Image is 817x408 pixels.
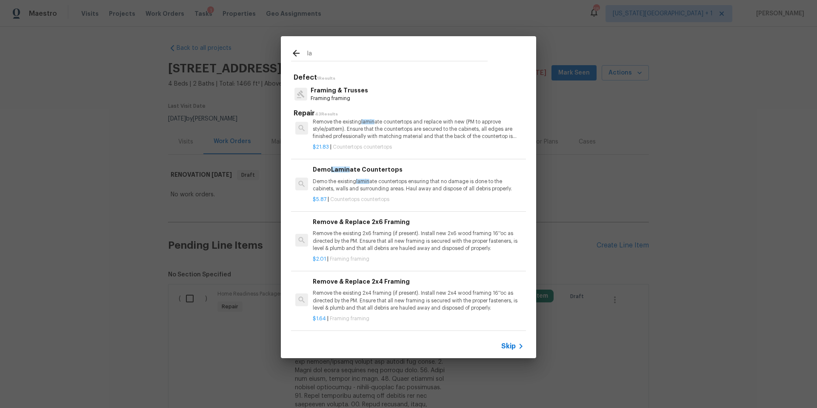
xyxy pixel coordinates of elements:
[311,95,368,102] p: Framing framing
[330,316,369,321] span: Framing framing
[330,197,389,202] span: Countertops countertops
[313,196,524,203] p: |
[313,256,326,261] span: $2.01
[294,109,526,118] h5: Repair
[356,179,369,184] span: lamin
[313,217,524,227] h6: Remove & Replace 2x6 Framing
[501,342,516,351] span: Skip
[313,316,326,321] span: $1.64
[307,48,488,61] input: Search issues or repairs
[311,86,368,95] p: Framing & Trusses
[313,256,524,263] p: |
[313,315,524,322] p: |
[313,230,524,252] p: Remove the existing 2x6 framing (if present). Install new 2x6 wood framing 16''oc as directed by ...
[315,112,338,116] span: 43 Results
[313,144,329,149] span: $21.83
[361,119,374,124] span: lamin
[313,178,524,193] p: Demo the existing ate countertops ensuring that no damage is done to the cabinets, walls and surr...
[294,73,526,82] h5: Defect
[313,144,524,151] p: |
[313,165,524,174] h6: Demo ate Countertops
[331,167,350,172] span: Lamin
[330,256,369,261] span: Framing framing
[313,118,524,140] p: Remove the existing ate countertops and replace with new (PM to approve style/pattern). Ensure th...
[317,76,335,80] span: 1 Results
[333,144,392,149] span: Countertops countertops
[313,197,326,202] span: $5.87
[313,290,524,311] p: Remove the existing 2x4 framing (if present). Install new 2x4 wood framing 16''oc as directed by ...
[313,277,524,286] h6: Remove & Replace 2x4 Framing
